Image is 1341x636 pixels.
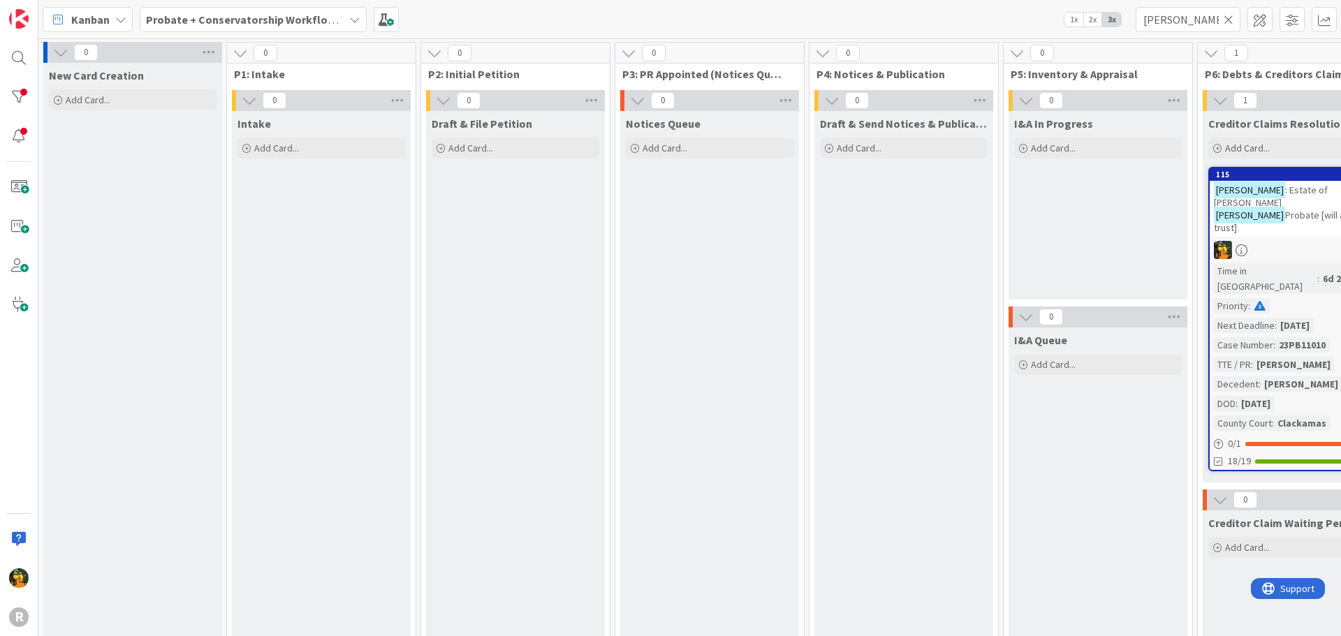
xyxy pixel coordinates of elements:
[1214,263,1317,294] div: Time in [GEOGRAPHIC_DATA]
[1214,415,1272,431] div: County Court
[622,67,786,81] span: P3: PR Appointed (Notices Queue)
[1236,396,1238,411] span: :
[1083,13,1102,27] span: 2x
[1233,92,1257,109] span: 1
[448,45,471,61] span: 0
[1251,357,1253,372] span: :
[1214,337,1273,353] div: Case Number
[642,45,666,61] span: 0
[1317,271,1319,286] span: :
[66,94,110,106] span: Add Card...
[1039,92,1063,109] span: 0
[29,2,64,19] span: Support
[1136,7,1240,32] input: Quick Filter...
[1214,357,1251,372] div: TTE / PR
[1039,309,1063,325] span: 0
[71,11,110,28] span: Kanban
[1225,541,1270,554] span: Add Card...
[9,607,29,627] div: R
[432,117,532,131] span: Draft & File Petition
[1274,415,1330,431] div: Clackamas
[1225,142,1270,154] span: Add Card...
[1228,436,1241,451] span: 0 / 1
[1031,358,1076,371] span: Add Card...
[237,117,271,131] span: Intake
[1014,117,1093,131] span: I&A In Progress
[1214,318,1275,333] div: Next Deadline
[1031,142,1076,154] span: Add Card...
[1014,333,1067,347] span: I&A Queue
[457,92,481,109] span: 0
[1214,298,1248,313] div: Priority
[1064,13,1083,27] span: 1x
[651,92,675,109] span: 0
[9,568,29,588] img: MR
[1214,241,1232,259] img: MR
[428,67,592,81] span: P2: Initial Petition
[1238,396,1274,411] div: [DATE]
[254,45,277,61] span: 0
[1214,184,1328,209] span: : Estate of [PERSON_NAME]
[820,117,988,131] span: Draft & Send Notices & Publication
[845,92,869,109] span: 0
[1272,415,1274,431] span: :
[1214,182,1285,198] mark: [PERSON_NAME]
[1224,45,1248,61] span: 1
[448,142,493,154] span: Add Card...
[1277,318,1313,333] div: [DATE]
[836,45,860,61] span: 0
[626,117,701,131] span: Notices Queue
[1233,491,1257,508] span: 0
[1253,357,1334,372] div: [PERSON_NAME]
[1214,207,1285,223] mark: [PERSON_NAME]
[1011,67,1175,81] span: P5: Inventory & Appraisal
[1030,45,1054,61] span: 0
[837,142,881,154] span: Add Card...
[49,68,144,82] span: New Card Creation
[1275,337,1329,353] div: 23PB11010
[254,142,299,154] span: Add Card...
[146,13,363,27] b: Probate + Conservatorship Workflow (FL2)
[1214,396,1236,411] div: DOD
[1259,376,1261,392] span: :
[263,92,286,109] span: 0
[1273,337,1275,353] span: :
[234,67,398,81] span: P1: Intake
[9,9,29,29] img: Visit kanbanzone.com
[74,44,98,61] span: 0
[1228,454,1251,468] span: 18/19
[1248,298,1250,313] span: :
[1214,376,1259,392] div: Decedent
[816,67,981,81] span: P4: Notices & Publication
[1275,318,1277,333] span: :
[1102,13,1121,27] span: 3x
[643,142,687,154] span: Add Card...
